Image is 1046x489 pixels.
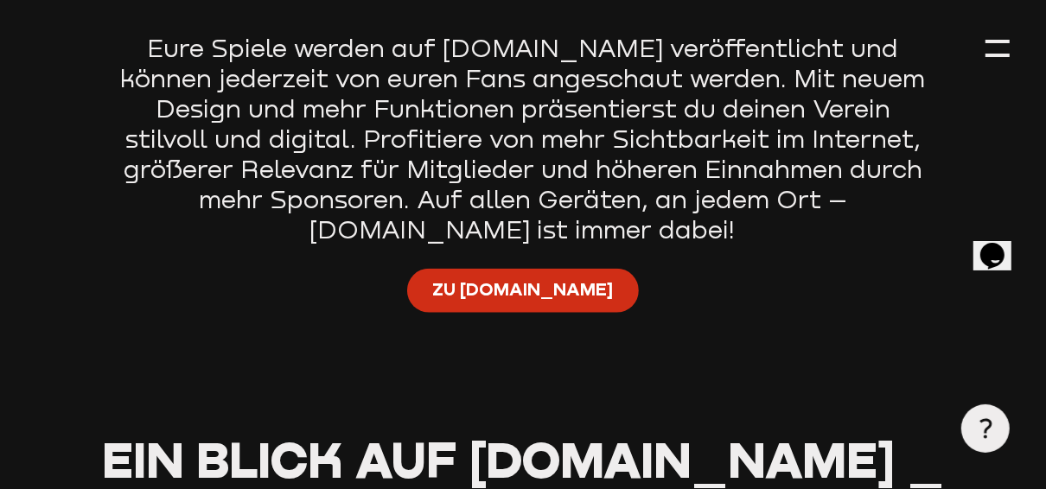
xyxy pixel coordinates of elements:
[407,269,638,313] a: Zu [DOMAIN_NAME]
[433,277,614,302] span: Zu [DOMAIN_NAME]
[112,33,934,244] p: Eure Spiele werden auf [DOMAIN_NAME] veröffentlicht und können jederzeit von euren Fans angeschau...
[102,429,456,489] span: Ein Blick auf
[973,219,1029,270] iframe: chat widget
[469,429,944,489] span: [DOMAIN_NAME] _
